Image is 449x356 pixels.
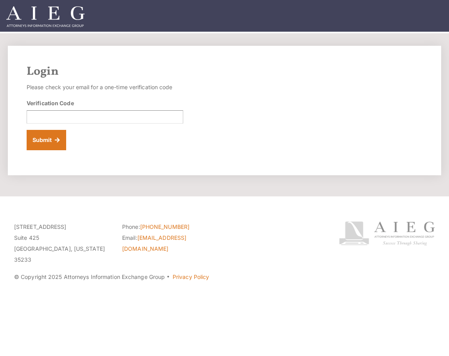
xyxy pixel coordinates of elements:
a: [EMAIL_ADDRESS][DOMAIN_NAME] [122,234,186,252]
a: Privacy Policy [173,273,209,280]
img: Attorneys Information Exchange Group [6,6,85,27]
li: Phone: [122,221,218,232]
label: Verification Code [27,99,74,107]
img: Attorneys Information Exchange Group logo [339,221,435,246]
button: Submit [27,130,66,150]
p: Please check your email for a one-time verification code [27,82,183,93]
span: · [166,277,170,280]
p: [STREET_ADDRESS] Suite 425 [GEOGRAPHIC_DATA], [US_STATE] 35233 [14,221,110,265]
h2: Login [27,65,422,79]
a: [PHONE_NUMBER] [140,223,189,230]
p: © Copyright 2025 Attorneys Information Exchange Group [14,271,326,282]
li: Email: [122,232,218,254]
